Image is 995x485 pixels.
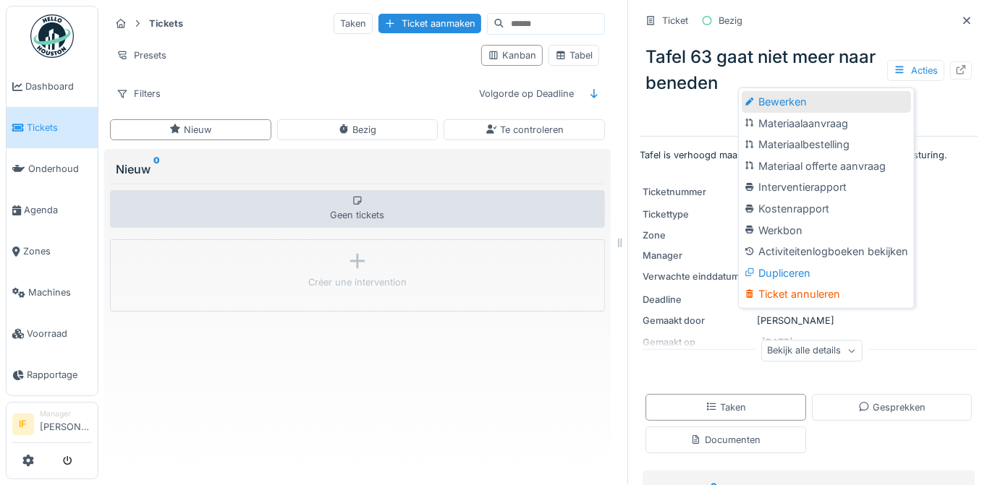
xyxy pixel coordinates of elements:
[169,123,211,137] div: Nieuw
[742,198,911,220] div: Kostenrapport
[643,228,751,242] div: Zone
[643,293,751,306] div: Deadline
[23,244,92,258] span: Zones
[742,134,911,155] div: Materiaalbestelling
[486,123,564,137] div: Te controleren
[742,91,911,113] div: Bewerken
[338,123,376,137] div: Bezig
[473,83,580,104] div: Volgorde op Deadline
[742,113,911,134] div: Materiaalaanvraag
[742,176,911,198] div: Interventierapport
[643,314,751,327] div: Gemaakt door
[110,45,173,66] div: Presets
[555,48,593,62] div: Tabel
[334,13,373,34] div: Taken
[27,327,92,340] span: Voorraad
[643,249,751,262] div: Manager
[12,413,34,435] li: IF
[887,60,944,81] div: Acties
[27,121,92,134] span: Tickets
[706,400,746,414] div: Taken
[116,160,599,178] div: Nieuw
[640,148,978,162] p: Tafel is verhoogd maar kan niet meer naar beneden met de besturing.
[378,14,481,33] div: Ticket aanmaken
[643,314,975,327] div: [PERSON_NAME]
[643,249,975,262] div: [PERSON_NAME]
[110,190,605,228] div: Geen tickets
[742,262,911,284] div: Dupliceren
[719,14,742,27] div: Bezig
[643,207,751,221] div: Tickettype
[40,408,92,419] div: Manager
[690,433,761,447] div: Documenten
[30,14,74,58] img: Badge_color-CXgf-gQk.svg
[761,340,863,361] div: Bekijk alle details
[153,160,160,178] sup: 0
[110,83,167,104] div: Filters
[308,275,407,289] div: Créer une intervention
[25,80,92,93] span: Dashboard
[488,48,536,62] div: Kanban
[24,203,92,217] span: Agenda
[643,185,751,199] div: Ticketnummer
[742,220,911,241] div: Werkbon
[27,368,92,382] span: Rapportage
[28,286,92,299] span: Machines
[28,162,92,176] span: Onderhoud
[742,241,911,262] div: Activiteitenlogboeken bekijken
[662,14,688,27] div: Ticket
[640,38,978,102] div: Tafel 63 gaat niet meer naar beneden
[742,155,911,177] div: Materiaal offerte aanvraag
[40,408,92,439] li: [PERSON_NAME]
[858,400,926,414] div: Gesprekken
[643,270,751,283] div: Verwachte einddatum
[742,283,911,305] div: Ticket annuleren
[143,17,189,30] strong: Tickets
